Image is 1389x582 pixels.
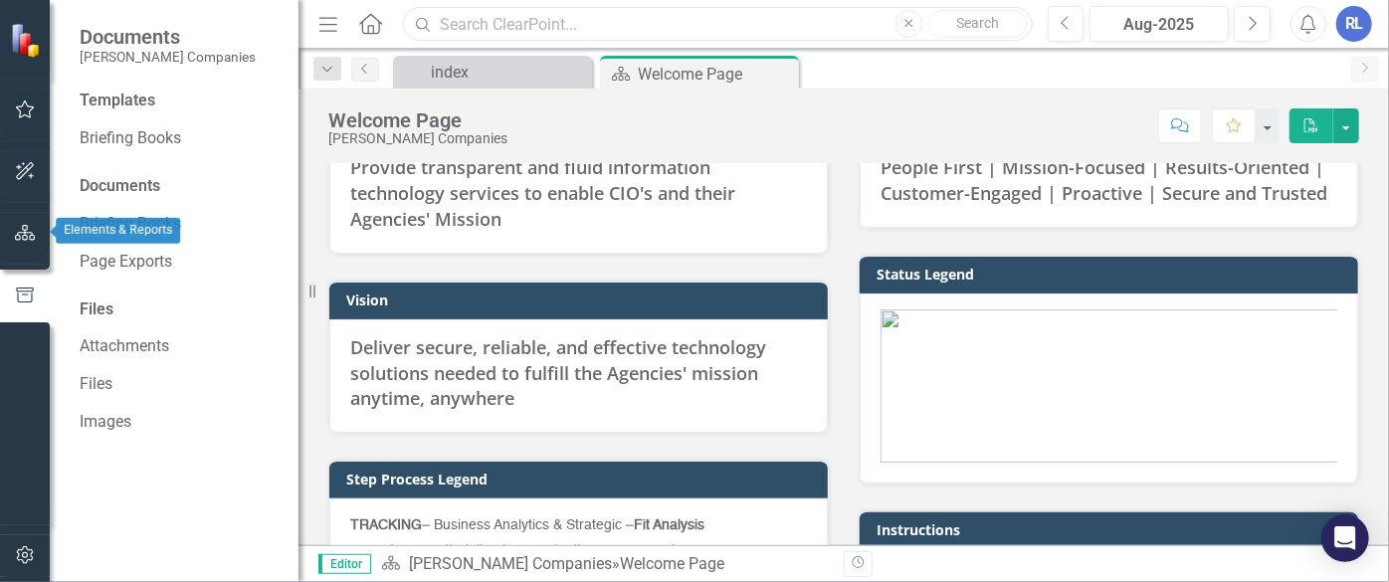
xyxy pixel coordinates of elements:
span: Provide transparent and fluid information technology services to enable CIO's and their Agencies'... [350,155,735,230]
button: Aug-2025 [1090,6,1229,42]
h3: Instructions [877,522,1348,537]
a: Page Exports [80,251,279,274]
strong: Fit Analysis [634,518,704,532]
h3: Step Process Legend [346,472,818,486]
div: Open Intercom Messenger [1321,514,1369,562]
div: index [431,60,587,85]
img: ClearPoint Strategy [10,23,45,58]
div: Files [80,298,279,321]
div: Templates [80,90,279,112]
div: Welcome Page [328,109,507,131]
button: Search [928,10,1028,38]
span: Editor [318,554,371,574]
input: Search ClearPoint... [403,7,1032,42]
span: Search [956,15,999,31]
div: Welcome Page [620,554,724,573]
a: [PERSON_NAME] Companies [409,554,612,573]
span: Impose discipline in opportunity management [390,543,676,557]
div: Documents [80,175,279,198]
h3: Vision [346,292,818,307]
span: – Business Analytics & Strategic – [350,518,704,532]
div: » [381,553,829,576]
h3: Status Legend [877,267,1348,282]
strong: TRACKING [350,518,422,532]
span: People First | Mission-Focused | Results-Oriented | Customer-Engaged | Proactive | Secure and Tru... [881,155,1327,205]
a: Files [80,373,279,396]
div: [PERSON_NAME] Companies [328,131,507,146]
a: index [398,60,587,85]
a: Images [80,411,279,434]
div: Elements & Reports [57,218,181,244]
img: image%20v3.png [881,309,1337,463]
small: [PERSON_NAME] Companies [80,49,256,65]
span: Deliver secure, reliable, and effective technology solutions needed to fulfill the Agencies' miss... [350,335,766,410]
div: Aug-2025 [1096,13,1222,37]
a: Briefing Books [80,127,279,150]
span: Documents [80,25,256,49]
a: Briefing Books [80,213,279,236]
button: RL [1336,6,1372,42]
a: Attachments [80,335,279,358]
div: Welcome Page [638,62,794,87]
